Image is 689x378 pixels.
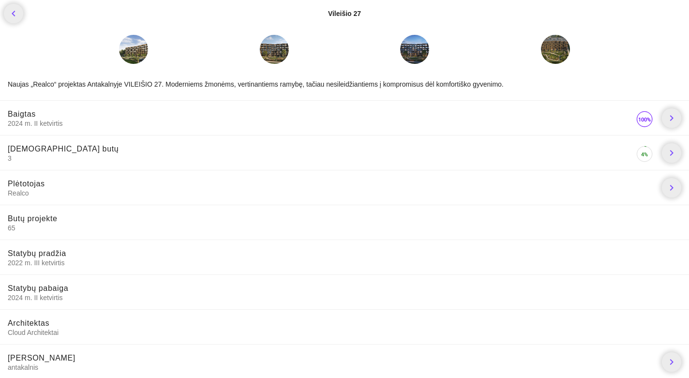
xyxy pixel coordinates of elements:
[662,108,681,128] a: chevron_right
[8,354,75,362] span: [PERSON_NAME]
[666,182,677,194] i: chevron_right
[662,178,681,197] a: chevron_right
[8,224,681,232] span: 65
[666,147,677,159] i: chevron_right
[635,144,654,164] img: 4
[8,145,119,153] span: [DEMOGRAPHIC_DATA] butų
[666,112,677,124] i: chevron_right
[8,293,681,302] span: 2024 m. II ketvirtis
[662,143,681,163] a: chevron_right
[4,4,23,23] a: chevron_left
[8,8,19,19] i: chevron_left
[8,180,45,188] span: Plėtotojas
[8,154,635,163] span: 3
[635,109,654,129] img: 100
[666,356,677,368] i: chevron_right
[8,189,654,197] span: Realco
[8,363,654,372] span: antakalnis
[8,258,681,267] span: 2022 m. III ketvirtis
[662,352,681,372] a: chevron_right
[8,319,49,327] span: Architektas
[328,9,361,18] div: Vileišio 27
[8,284,68,292] span: Statybų pabaiga
[8,214,58,223] span: Butų projekte
[8,110,36,118] span: Baigtas
[8,119,635,128] span: 2024 m. II ketvirtis
[8,249,66,257] span: Statybų pradžia
[8,328,681,337] span: Cloud Architektai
